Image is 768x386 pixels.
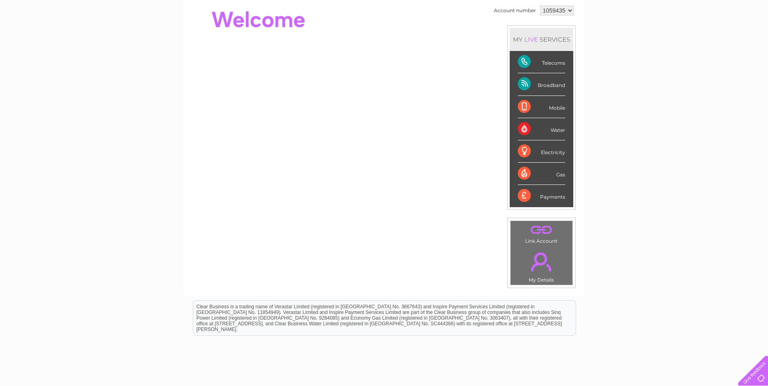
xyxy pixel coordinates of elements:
[518,163,565,185] div: Gas
[513,248,570,276] a: .
[523,36,540,43] div: LIVE
[518,140,565,163] div: Electricity
[492,4,538,17] td: Account number
[510,28,573,51] div: MY SERVICES
[518,96,565,118] div: Mobile
[513,223,570,237] a: .
[714,34,734,40] a: Contact
[510,221,573,246] td: Link Account
[741,34,760,40] a: Log out
[193,4,576,39] div: Clear Business is a trading name of Verastar Limited (registered in [GEOGRAPHIC_DATA] No. 3667643...
[615,4,671,14] a: 0333 014 3131
[698,34,709,40] a: Blog
[625,34,641,40] a: Water
[646,34,664,40] a: Energy
[518,118,565,140] div: Water
[27,21,68,46] img: logo.png
[668,34,693,40] a: Telecoms
[510,246,573,285] td: My Details
[518,73,565,95] div: Broadband
[518,185,565,207] div: Payments
[518,51,565,73] div: Telecoms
